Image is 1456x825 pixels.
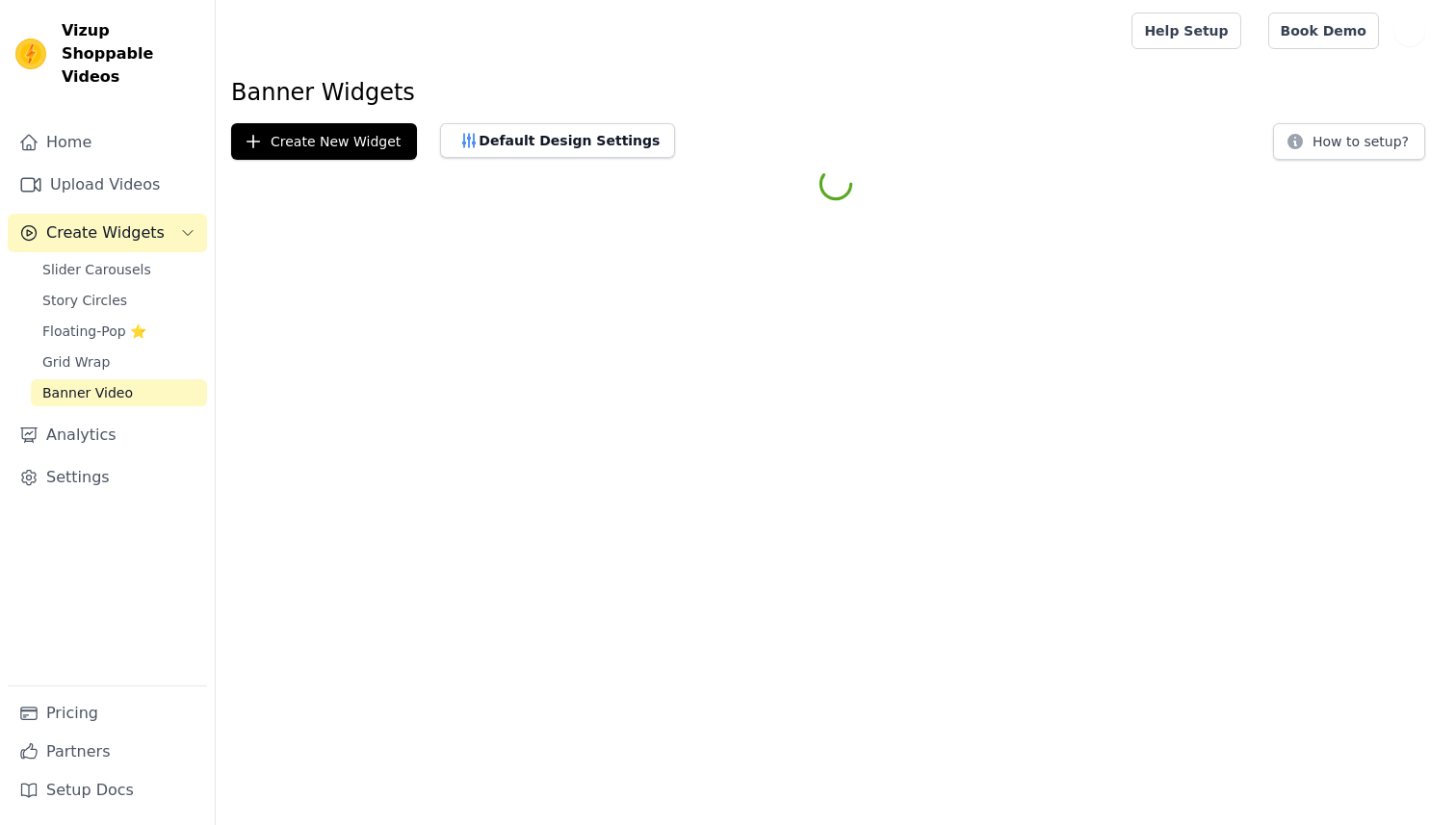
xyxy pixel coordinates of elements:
[42,383,133,402] span: Banner Video
[31,318,207,345] a: Floating-Pop ⭐
[231,77,1441,108] h1: Banner Widgets
[42,260,151,279] span: Slider Carousels
[31,256,207,283] a: Slider Carousels
[8,733,207,771] a: Partners
[8,694,207,733] a: Pricing
[15,39,46,69] img: Vizup
[1268,13,1379,49] a: Book Demo
[42,352,110,372] span: Grid Wrap
[31,348,207,375] a: Grid Wrap
[1273,137,1425,155] a: How to setup?
[1131,13,1240,49] a: Help Setup
[1273,123,1425,160] button: How to setup?
[8,458,207,497] a: Settings
[8,166,207,204] a: Upload Videos
[8,416,207,454] a: Analytics
[31,287,207,314] a: Story Circles
[31,379,207,406] a: Banner Video
[440,123,675,158] button: Default Design Settings
[8,771,207,810] a: Setup Docs
[8,123,207,162] a: Home
[8,214,207,252] button: Create Widgets
[42,291,127,310] span: Story Circles
[231,123,417,160] button: Create New Widget
[46,221,165,245] span: Create Widgets
[62,19,199,89] span: Vizup Shoppable Videos
[42,322,146,341] span: Floating-Pop ⭐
